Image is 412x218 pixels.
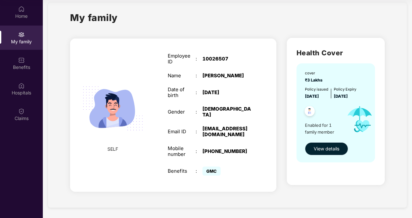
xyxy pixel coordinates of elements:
div: : [196,109,202,115]
div: : [196,90,202,95]
div: : [196,129,202,135]
div: [DATE] [202,90,251,95]
div: Benefits [168,168,196,174]
div: : [196,56,202,62]
div: Employee ID [168,53,196,65]
div: Mobile number [168,146,196,157]
div: : [196,73,202,79]
img: svg+xml;base64,PHN2ZyBpZD0iSG9tZSIgeG1sbnM9Imh0dHA6Ly93d3cudzMub3JnLzIwMDAvc3ZnIiB3aWR0aD0iMjAiIG... [18,6,25,12]
img: svg+xml;base64,PHN2ZyBpZD0iQ2xhaW0iIHhtbG5zPSJodHRwOi8vd3d3LnczLm9yZy8yMDAwL3N2ZyIgd2lkdGg9IjIwIi... [18,108,25,114]
div: Name [168,73,196,79]
div: cover [305,71,324,76]
div: 10026507 [202,56,251,62]
span: Enabled for 1 family member [305,122,342,135]
button: View details [305,142,348,155]
img: svg+xml;base64,PHN2ZyBpZD0iQmVuZWZpdHMiIHhtbG5zPSJodHRwOi8vd3d3LnczLm9yZy8yMDAwL3N2ZyIgd2lkdGg9Ij... [18,57,25,63]
div: [PERSON_NAME] [202,73,251,79]
img: icon [342,100,378,139]
div: Policy issued [305,87,328,93]
div: [DEMOGRAPHIC_DATA] [202,106,251,118]
div: Policy Expiry [334,87,356,93]
span: View details [314,145,339,152]
img: svg+xml;base64,PHN2ZyB4bWxucz0iaHR0cDovL3d3dy53My5vcmcvMjAwMC9zdmciIHdpZHRoPSIyMjQiIGhlaWdodD0iMT... [76,71,151,146]
div: [EMAIL_ADDRESS][DOMAIN_NAME] [202,126,251,137]
span: [DATE] [334,94,348,99]
div: : [196,148,202,154]
h1: My family [70,10,118,25]
div: Date of birth [168,87,196,98]
img: svg+xml;base64,PHN2ZyB3aWR0aD0iMjAiIGhlaWdodD0iMjAiIHZpZXdCb3g9IjAgMCAyMCAyMCIgZmlsbD0ibm9uZSIgeG... [18,31,25,38]
span: ₹3 Lakhs [305,78,324,82]
div: [PHONE_NUMBER] [202,148,251,154]
span: SELF [107,146,118,153]
div: Gender [168,109,196,115]
h2: Health Cover [297,48,375,58]
span: [DATE] [305,94,319,99]
div: Email ID [168,129,196,135]
div: : [196,168,202,174]
img: svg+xml;base64,PHN2ZyBpZD0iSG9zcGl0YWxzIiB4bWxucz0iaHR0cDovL3d3dy53My5vcmcvMjAwMC9zdmciIHdpZHRoPS... [18,82,25,89]
span: GMC [202,167,221,176]
img: svg+xml;base64,PHN2ZyB4bWxucz0iaHR0cDovL3d3dy53My5vcmcvMjAwMC9zdmciIHdpZHRoPSI0OC45NDMiIGhlaWdodD... [302,104,318,120]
